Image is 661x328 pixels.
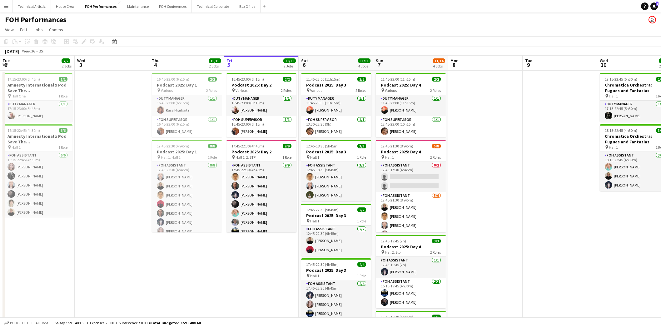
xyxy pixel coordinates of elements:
[310,155,319,160] span: Hall 1
[301,73,371,137] app-job-card: 11:45-23:00 (11h15m)2/2Podcast 2025: Day 3 Various2 RolesDuty Manager1/111:45-23:00 (11h15m)[PERS...
[39,49,45,53] div: BST
[7,128,40,133] span: 18:15-22:45 (4h30m)
[600,58,608,63] span: Wed
[226,82,296,88] h3: Podcast 2025: Day 2
[51,0,80,12] button: House Crew
[2,26,16,34] a: View
[152,162,222,246] app-card-role: FOH Assistant8/817:45-22:30 (4h45m)[PERSON_NAME][PERSON_NAME][PERSON_NAME][PERSON_NAME][PERSON_NA...
[231,144,264,148] span: 17:45-22:30 (4h45m)
[301,267,371,273] h3: Podcast 2025: Day 3
[306,207,339,212] span: 12:45-22:30 (9h45m)
[226,140,296,232] app-job-card: 17:45-22:30 (4h45m)9/9Podcast 2025: Day 2 Hall 1, 2, STP1 RoleFOH Assistant9/917:45-22:30 (4h45m)...
[7,77,40,82] span: 17:15-23:00 (5h45m)
[310,88,322,93] span: Various
[284,64,296,68] div: 2 Jobs
[76,61,85,68] span: 3
[10,321,28,325] span: Budgeted
[310,219,319,223] span: Hall 1
[357,77,366,82] span: 2/2
[226,61,232,68] span: 5
[376,257,446,278] app-card-role: FOH Assistant1/112:45-19:45 (7h)[PERSON_NAME]
[432,315,441,319] span: 1/1
[430,155,441,160] span: 2 Roles
[301,226,371,256] app-card-role: FOH Assistant2/212:45-22:30 (9h45m)[PERSON_NAME][PERSON_NAME]
[208,155,217,160] span: 1 Role
[2,73,72,122] div: 17:15-23:00 (5h45m)1/1Amnesty International x Pod Save The [GEOGRAPHIC_DATA] Hall One1 RoleDuty M...
[301,58,308,63] span: Sat
[226,149,296,155] h3: Podcast 2025: Day 2
[5,15,67,24] h1: FOH Performances
[208,144,217,148] span: 8/8
[281,88,291,93] span: 2 Roles
[357,144,366,148] span: 3/3
[432,239,441,243] span: 3/3
[357,155,366,160] span: 1 Role
[376,149,446,155] h3: Podcast 2025: Day 4
[432,144,441,148] span: 5/8
[157,144,189,148] span: 17:45-22:30 (4h45m)
[12,94,26,98] span: Hall One
[2,101,72,122] app-card-role: Duty Manager1/117:15-23:00 (5h45m)[PERSON_NAME]
[2,133,72,145] h3: Amnesty International x Pod Save The [GEOGRAPHIC_DATA]
[301,140,371,201] app-job-card: 12:45-18:30 (5h45m)3/3Podcast 2025: Day 3 Hall 11 RoleFOH Assistant3/312:45-18:30 (5h45m)[PERSON_...
[5,27,14,32] span: View
[2,124,72,217] div: 18:15-22:45 (4h30m)6/6Amnesty International x Pod Save The [GEOGRAPHIC_DATA] Hall 11 RoleFOH Assi...
[3,320,29,326] button: Budgeted
[152,95,222,116] app-card-role: Duty Manager1/116:45-23:00 (6h15m)Rasa Niurkaite
[385,250,400,255] span: Hall 2, Stp
[151,61,160,68] span: 4
[355,88,366,93] span: 2 Roles
[17,26,30,34] a: Edit
[152,82,222,88] h3: Podcast 2025: Day 1
[33,27,43,32] span: Jobs
[300,61,308,68] span: 6
[358,64,370,68] div: 4 Jobs
[236,88,247,93] span: Various
[358,58,370,63] span: 11/11
[209,64,221,68] div: 2 Jobs
[283,77,291,82] span: 2/2
[301,204,371,256] app-job-card: 12:45-22:30 (9h45m)2/2Podcast 2025: Day 3 Hall 11 RoleFOH Assistant2/212:45-22:30 (9h45m)[PERSON_...
[385,155,394,160] span: Hall 1
[226,162,296,256] app-card-role: FOH Assistant9/917:45-22:30 (4h45m)[PERSON_NAME][PERSON_NAME][PERSON_NAME][PERSON_NAME][PERSON_NA...
[524,61,532,68] span: 9
[161,88,173,93] span: Various
[2,58,10,63] span: Tue
[152,116,222,137] app-card-role: FOH Supervisor1/116:45-23:00 (6h15m)[PERSON_NAME]
[151,321,201,325] span: Total Budgeted £591 488.60
[2,152,72,218] app-card-role: FOH Assistant6/618:15-22:45 (4h30m)[PERSON_NAME][PERSON_NAME][PERSON_NAME][PERSON_NAME][PERSON_NA...
[13,0,51,12] button: Technical Artistic
[209,58,221,63] span: 10/10
[77,58,85,63] span: Wed
[376,244,446,250] h3: Podcast 2025: Day 4
[609,145,618,150] span: Hall 1
[192,0,234,12] button: Technical Corporate
[376,162,446,192] app-card-role: FOH Assistant0/212:45-17:30 (4h45m)
[301,116,371,137] app-card-role: FOH Supervisor1/113:30-22:30 (9h)[PERSON_NAME]
[2,82,72,93] h3: Amnesty International x Pod Save The [GEOGRAPHIC_DATA]
[20,27,27,32] span: Edit
[381,77,415,82] span: 11:45-23:00 (11h15m)
[301,213,371,218] h3: Podcast 2025: Day 3
[31,26,45,34] a: Jobs
[154,0,192,12] button: FOH Conferences
[62,58,70,63] span: 7/7
[301,82,371,88] h3: Podcast 2025: Day 3
[357,273,366,278] span: 1 Role
[206,88,217,93] span: 2 Roles
[376,73,446,137] div: 11:45-23:00 (11h15m)2/2Podcast 2025: Day 4 Various2 RolesDuty Manager1/111:45-23:00 (11h15m)[PERS...
[376,140,446,232] app-job-card: 12:45-21:30 (8h45m)5/8Podcast 2025: Day 4 Hall 12 RolesFOH Assistant0/212:45-17:30 (4h45m) FOH As...
[450,61,459,68] span: 8
[381,239,406,243] span: 12:45-19:45 (7h)
[2,61,10,68] span: 2
[605,128,637,133] span: 18:15-22:45 (4h30m)
[80,0,122,12] button: FOH Performances
[152,149,222,155] h3: Podcast 2025: Day 1
[226,95,296,116] app-card-role: Duty Manager1/116:45-23:00 (6h15m)[PERSON_NAME]
[231,77,264,82] span: 16:45-23:00 (6h15m)
[152,73,222,137] div: 16:45-23:00 (6h15m)2/2Podcast 2025: Day 1 Various2 RolesDuty Manager1/116:45-23:00 (6h15m)Rasa Ni...
[55,321,201,325] div: Salary £591 488.60 + Expenses £0.00 + Subsistence £0.00 =
[12,145,21,150] span: Hall 1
